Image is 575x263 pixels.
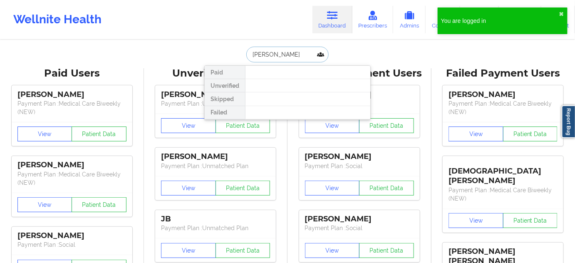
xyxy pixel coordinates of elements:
[503,127,558,141] button: Patient Data
[426,6,460,33] a: Coaches
[503,213,558,228] button: Patient Data
[305,162,414,170] p: Payment Plan : Social
[216,118,270,133] button: Patient Data
[216,181,270,196] button: Patient Data
[305,152,414,161] div: [PERSON_NAME]
[205,79,245,92] div: Unverified
[161,224,270,232] p: Payment Plan : Unmatched Plan
[305,243,360,258] button: View
[559,11,564,17] button: close
[17,127,72,141] button: View
[72,197,126,212] button: Patient Data
[312,6,352,33] a: Dashboard
[352,6,394,33] a: Prescribers
[161,152,270,161] div: [PERSON_NAME]
[205,92,245,106] div: Skipped
[359,243,414,258] button: Patient Data
[161,99,270,108] p: Payment Plan : Unmatched Plan
[17,170,126,187] p: Payment Plan : Medical Care Biweekly (NEW)
[449,186,558,203] p: Payment Plan : Medical Care Biweekly (NEW)
[562,105,575,138] a: Report Bug
[6,67,138,80] div: Paid Users
[359,181,414,196] button: Patient Data
[437,67,570,80] div: Failed Payment Users
[305,224,414,232] p: Payment Plan : Social
[305,181,360,196] button: View
[205,66,245,79] div: Paid
[216,243,270,258] button: Patient Data
[17,160,126,170] div: [PERSON_NAME]
[161,118,216,133] button: View
[17,241,126,249] p: Payment Plan : Social
[161,162,270,170] p: Payment Plan : Unmatched Plan
[17,231,126,241] div: [PERSON_NAME]
[305,214,414,224] div: [PERSON_NAME]
[17,90,126,99] div: [PERSON_NAME]
[305,118,360,133] button: View
[449,90,558,99] div: [PERSON_NAME]
[449,127,503,141] button: View
[393,6,426,33] a: Admins
[150,67,282,80] div: Unverified Users
[161,181,216,196] button: View
[359,118,414,133] button: Patient Data
[449,213,503,228] button: View
[72,127,126,141] button: Patient Data
[449,99,558,116] p: Payment Plan : Medical Care Biweekly (NEW)
[17,99,126,116] p: Payment Plan : Medical Care Biweekly (NEW)
[205,106,245,119] div: Failed
[161,90,270,99] div: [PERSON_NAME]
[17,197,72,212] button: View
[161,214,270,224] div: JB
[441,17,559,25] div: You are logged in
[449,160,558,186] div: [DEMOGRAPHIC_DATA][PERSON_NAME]
[161,243,216,258] button: View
